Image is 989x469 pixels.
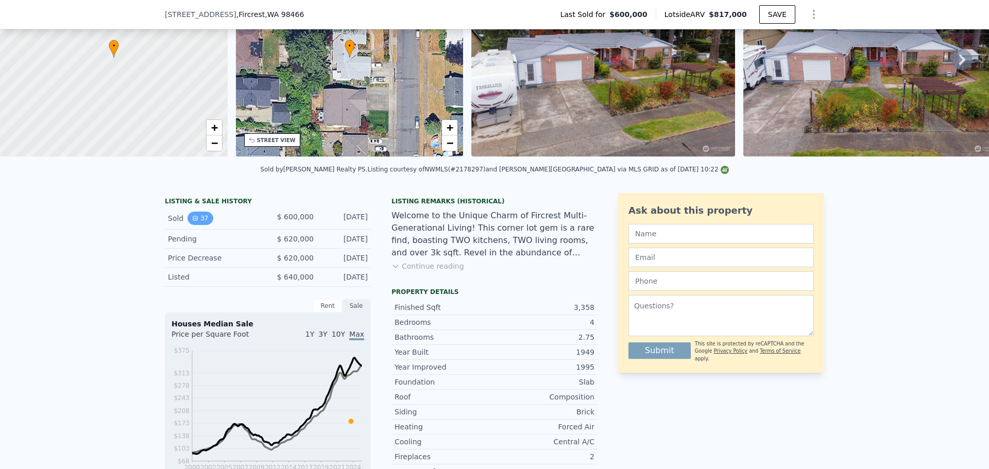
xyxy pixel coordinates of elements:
span: 3Y [318,330,327,338]
a: Zoom out [442,135,457,151]
span: + [447,121,453,134]
div: [DATE] [322,272,368,282]
a: Terms of Service [760,348,800,354]
span: − [211,136,217,149]
div: Central A/C [494,437,594,447]
div: Composition [494,392,594,402]
div: Slab [494,377,594,387]
span: • [109,41,119,50]
div: Forced Air [494,422,594,432]
tspan: $68 [178,458,190,465]
div: Price per Square Foot [172,329,268,345]
input: Phone [628,271,814,291]
span: − [447,136,453,149]
div: Roof [395,392,494,402]
button: Continue reading [391,261,464,271]
div: Siding [395,407,494,417]
div: Price Decrease [168,253,260,263]
div: [DATE] [322,253,368,263]
input: Email [628,248,814,267]
span: $ 620,000 [277,254,314,262]
div: • [109,40,119,58]
span: $ 620,000 [277,235,314,243]
div: [DATE] [322,234,368,244]
button: Submit [628,342,691,359]
div: Rent [313,299,342,312]
div: Listed [168,272,260,282]
div: [DATE] [322,212,368,225]
img: NWMLS Logo [721,166,729,174]
div: Cooling [395,437,494,447]
span: $ 640,000 [277,273,314,281]
span: $817,000 [709,10,747,19]
div: Listing courtesy of NWMLS (#2178297) and [PERSON_NAME][GEOGRAPHIC_DATA] via MLS GRID as of [DATE]... [367,166,728,173]
span: $ 600,000 [277,213,314,221]
div: Welcome to the Unique Charm of Fircrest Multi-Generational Living! This corner lot gem is a rare ... [391,210,598,259]
div: Bathrooms [395,332,494,342]
div: Year Built [395,347,494,357]
div: Ask about this property [628,203,814,218]
tspan: $208 [174,407,190,414]
div: 3,358 [494,302,594,312]
div: This site is protected by reCAPTCHA and the Google and apply. [695,340,814,362]
div: Property details [391,288,598,296]
div: Sale [342,299,371,312]
tspan: $173 [174,420,190,427]
a: Privacy Policy [714,348,747,354]
span: [STREET_ADDRESS] [165,9,236,20]
span: Lotside ARV [664,9,709,20]
tspan: $103 [174,445,190,452]
span: $600,000 [609,9,647,20]
tspan: $375 [174,347,190,354]
div: • [345,40,355,58]
span: 10Y [332,330,345,338]
button: View historical data [187,212,213,225]
div: Pending [168,234,260,244]
div: STREET VIEW [257,136,296,144]
div: Fireplaces [395,451,494,462]
tspan: $313 [174,370,190,377]
div: Brick [494,407,594,417]
div: 1995 [494,362,594,372]
div: 2 [494,451,594,462]
span: Max [349,330,364,340]
div: Sold [168,212,260,225]
div: 4 [494,317,594,327]
div: LISTING & SALE HISTORY [165,197,371,207]
span: 1Y [305,330,314,338]
div: Sold by [PERSON_NAME] Realty PS . [260,166,367,173]
a: Zoom out [207,135,222,151]
button: Show Options [804,4,824,25]
input: Name [628,224,814,244]
div: 1949 [494,347,594,357]
button: SAVE [759,5,795,24]
span: Last Sold for [560,9,610,20]
a: Zoom in [207,120,222,135]
span: , Fircrest [236,9,304,20]
tspan: $138 [174,432,190,440]
div: Finished Sqft [395,302,494,312]
div: Heating [395,422,494,432]
div: 2.75 [494,332,594,342]
div: Listing Remarks (Historical) [391,197,598,205]
tspan: $278 [174,382,190,389]
span: • [345,41,355,50]
span: + [211,121,217,134]
div: Houses Median Sale [172,319,364,329]
tspan: $243 [174,394,190,402]
span: , WA 98466 [265,10,304,19]
a: Zoom in [442,120,457,135]
div: Year Improved [395,362,494,372]
div: Bedrooms [395,317,494,327]
div: Foundation [395,377,494,387]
